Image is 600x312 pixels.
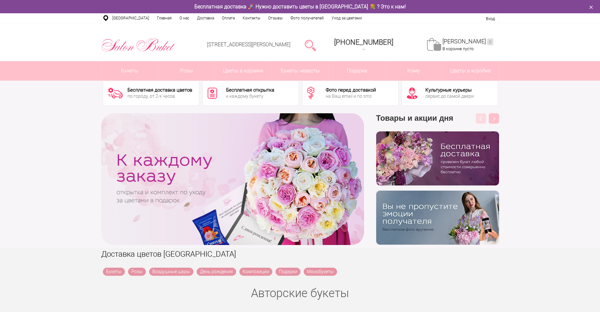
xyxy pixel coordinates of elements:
[442,46,474,51] span: В корзине пусто
[442,61,499,81] a: Цветы в коробке
[442,38,493,45] a: [PERSON_NAME]
[264,13,287,23] a: Отзывы
[251,286,349,300] a: Авторские букеты
[128,268,146,276] a: Розы
[103,268,125,276] a: Букеты
[425,88,474,93] div: Культурные курьеры
[96,3,504,10] div: Бесплатная доставка 🚀 Нужно доставить цветы в [GEOGRAPHIC_DATA] 💐 ? Это к нам!
[193,13,218,23] a: Доставка
[489,113,499,124] button: Next
[215,61,272,81] a: Цветы в корзине
[149,268,193,276] a: Воздушные шары
[239,13,264,23] a: Контакты
[376,191,499,245] img: v9wy31nijnvkfycrkduev4dhgt9psb7e.png.webp
[376,113,499,131] h3: Товары и акции дня
[425,94,474,98] div: сервис до самой двери
[276,268,300,276] a: Подарки
[326,94,376,98] div: на Ваш email и по sms
[376,131,499,185] img: hpaj04joss48rwypv6hbykmvk1dj7zyr.png.webp
[158,61,215,81] a: Розы
[108,13,153,23] a: [GEOGRAPHIC_DATA]
[218,13,239,23] a: Оплата
[239,268,272,276] a: Композиции
[226,94,274,98] div: к каждому букету
[101,248,499,260] h1: Доставка цветов [GEOGRAPHIC_DATA]
[287,13,328,23] a: Фото получателей
[487,39,493,45] ins: 0
[330,36,397,54] a: [PHONE_NUMBER]
[101,37,175,53] img: Цветы Нижний Новгород
[326,88,376,93] div: Фото перед доставкой
[127,94,192,98] div: по городу, от 2-х часов
[385,61,442,81] span: Кому
[328,13,366,23] a: Уход за цветами
[207,41,290,48] a: [STREET_ADDRESS][PERSON_NAME]
[226,88,274,93] div: Бесплатная открытка
[102,61,158,81] a: Букеты
[197,268,236,276] a: День рождения
[486,16,495,21] a: Вход
[127,88,192,93] div: Бесплатная доставка цветов
[272,61,328,81] a: Букеты невесты
[176,13,193,23] a: О нас
[153,13,176,23] a: Главная
[334,38,393,46] span: [PHONE_NUMBER]
[329,61,385,81] a: Подарки
[304,268,337,276] a: Монобукеты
